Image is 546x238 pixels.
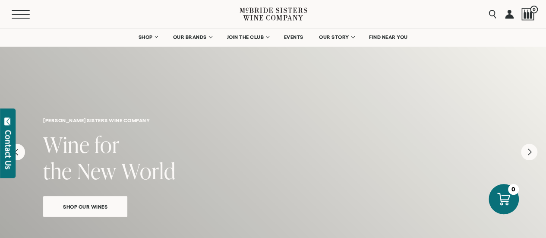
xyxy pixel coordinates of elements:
button: Mobile Menu Trigger [12,10,43,19]
span: EVENTS [284,34,303,40]
span: 0 [530,6,538,13]
button: Next [521,144,537,160]
a: SHOP [133,29,163,46]
span: SHOP [138,34,153,40]
span: New [77,156,117,186]
button: Previous [9,144,25,160]
span: Wine [43,130,90,159]
a: OUR STORY [313,29,360,46]
a: OUR BRANDS [167,29,217,46]
span: JOIN THE CLUB [227,34,264,40]
div: Contact Us [4,130,13,169]
a: Shop Our Wines [43,196,127,217]
a: JOIN THE CLUB [221,29,274,46]
span: for [95,130,120,159]
span: FIND NEAR YOU [369,34,408,40]
a: FIND NEAR YOU [363,29,413,46]
a: EVENTS [278,29,309,46]
div: 0 [508,184,519,195]
span: Shop Our Wines [48,202,123,212]
span: the [43,156,72,186]
span: OUR BRANDS [173,34,206,40]
span: World [121,156,176,186]
span: OUR STORY [319,34,349,40]
h6: [PERSON_NAME] sisters wine company [43,117,503,123]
